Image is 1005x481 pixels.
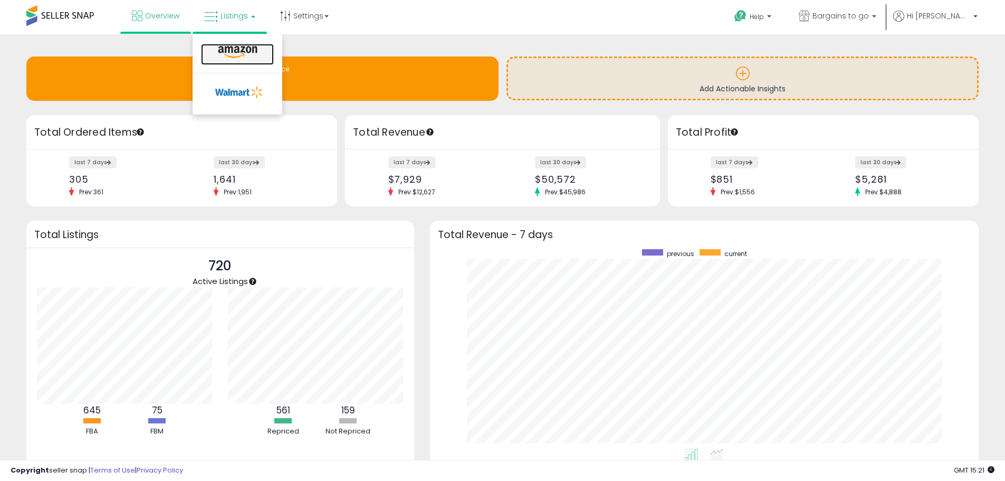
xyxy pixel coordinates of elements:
[193,256,248,276] p: 720
[954,465,994,475] span: 2025-08-12 15:21 GMT
[69,174,174,185] div: 305
[83,404,101,417] b: 645
[750,12,764,21] span: Help
[317,427,380,437] div: Not Repriced
[667,249,694,258] span: previous
[730,127,739,137] div: Tooltip anchor
[393,187,441,196] span: Prev: $12,627
[276,404,290,417] b: 561
[855,174,960,185] div: $5,281
[145,11,179,21] span: Overview
[126,427,189,437] div: FBM
[724,249,747,258] span: current
[32,78,493,95] h1: 1
[34,125,329,140] h3: Total Ordered Items
[221,11,248,21] span: Listings
[137,465,183,475] a: Privacy Policy
[218,187,257,196] span: Prev: 1,951
[26,56,499,101] a: Needs to Reprice 1
[90,465,135,475] a: Terms of Use
[700,83,786,94] span: Add Actionable Insights
[388,156,436,168] label: last 7 days
[676,125,971,140] h3: Total Profit
[438,231,971,239] h3: Total Revenue - 7 days
[711,174,816,185] div: $851
[726,2,782,34] a: Help
[69,156,117,168] label: last 7 days
[715,187,760,196] span: Prev: $1,556
[61,427,124,437] div: FBA
[252,427,315,437] div: Repriced
[136,127,145,137] div: Tooltip anchor
[893,11,978,34] a: Hi [PERSON_NAME]
[425,127,435,137] div: Tooltip anchor
[388,174,495,185] div: $7,929
[214,174,319,185] div: 1,641
[535,174,642,185] div: $50,572
[74,187,109,196] span: Prev: 361
[152,404,162,417] b: 75
[535,156,586,168] label: last 30 days
[540,187,591,196] span: Prev: $45,986
[248,277,257,286] div: Tooltip anchor
[907,11,970,21] span: Hi [PERSON_NAME]
[711,156,758,168] label: last 7 days
[11,465,49,475] strong: Copyright
[214,156,265,168] label: last 30 days
[193,276,248,287] span: Active Listings
[855,156,906,168] label: last 30 days
[860,187,907,196] span: Prev: $4,888
[508,58,977,99] a: Add Actionable Insights
[11,466,183,476] div: seller snap | |
[34,231,406,239] h3: Total Listings
[341,404,355,417] b: 159
[353,125,652,140] h3: Total Revenue
[812,11,869,21] span: Bargains to go
[734,10,747,23] i: Get Help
